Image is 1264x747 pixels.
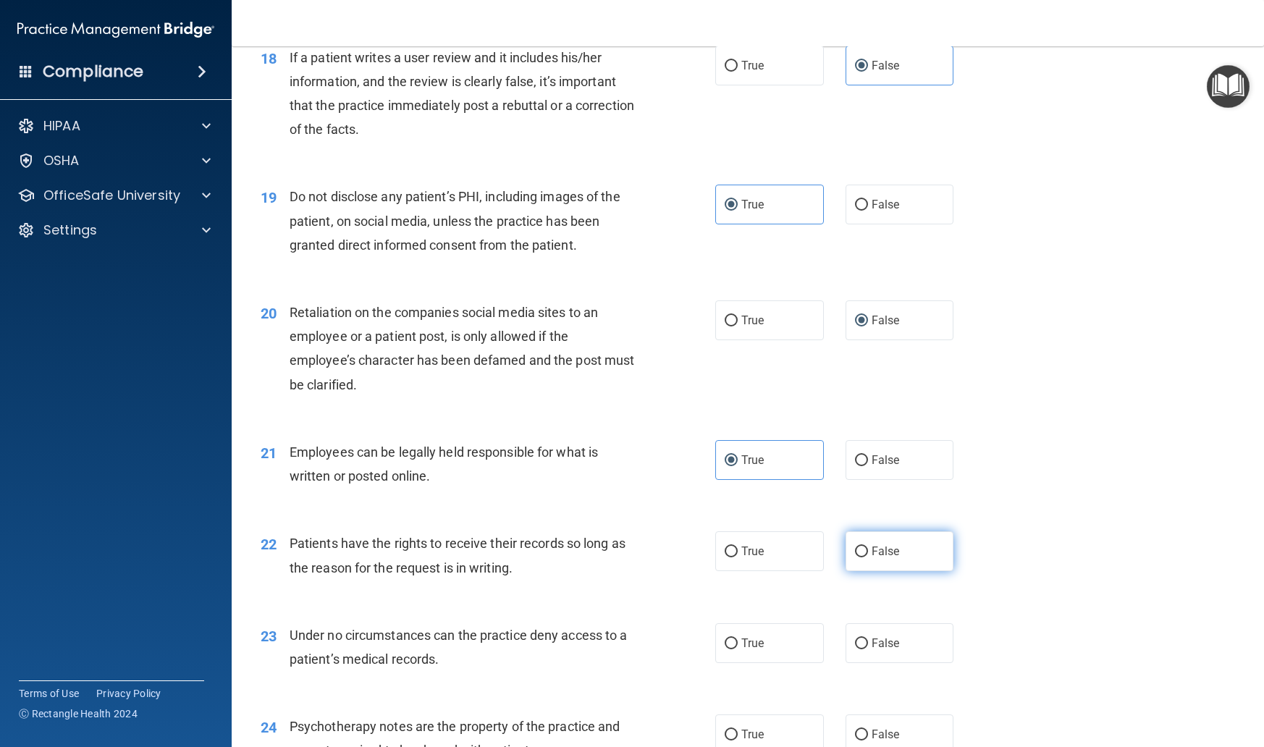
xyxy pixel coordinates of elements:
[725,730,738,740] input: True
[96,686,161,701] a: Privacy Policy
[855,638,868,649] input: False
[725,200,738,211] input: True
[17,15,214,44] img: PMB logo
[855,61,868,72] input: False
[741,198,764,211] span: True
[290,444,598,484] span: Employees can be legally held responsible for what is written or posted online.
[855,455,868,466] input: False
[17,221,211,239] a: Settings
[725,638,738,649] input: True
[725,546,738,557] input: True
[741,727,764,741] span: True
[43,221,97,239] p: Settings
[872,544,900,558] span: False
[19,686,79,701] a: Terms of Use
[741,59,764,72] span: True
[290,50,634,138] span: If a patient writes a user review and it includes his/her information, and the review is clearly ...
[261,189,277,206] span: 19
[741,636,764,650] span: True
[855,730,868,740] input: False
[872,313,900,327] span: False
[290,189,620,252] span: Do not disclose any patient’s PHI, including images of the patient, on social media, unless the p...
[725,455,738,466] input: True
[43,152,80,169] p: OSHA
[43,117,80,135] p: HIPAA
[725,61,738,72] input: True
[261,536,277,553] span: 22
[261,628,277,645] span: 23
[43,62,143,82] h4: Compliance
[290,536,625,575] span: Patients have the rights to receive their records so long as the reason for the request is in wri...
[1014,644,1247,702] iframe: Drift Widget Chat Controller
[261,719,277,736] span: 24
[1207,65,1250,108] button: Open Resource Center
[290,628,628,667] span: Under no circumstances can the practice deny access to a patient’s medical records.
[17,117,211,135] a: HIPAA
[261,50,277,67] span: 18
[855,200,868,211] input: False
[741,313,764,327] span: True
[19,706,138,721] span: Ⓒ Rectangle Health 2024
[17,187,211,204] a: OfficeSafe University
[741,544,764,558] span: True
[725,316,738,326] input: True
[855,316,868,326] input: False
[855,546,868,557] input: False
[17,152,211,169] a: OSHA
[872,59,900,72] span: False
[261,305,277,322] span: 20
[872,636,900,650] span: False
[290,305,635,392] span: Retaliation on the companies social media sites to an employee or a patient post, is only allowed...
[872,198,900,211] span: False
[43,187,180,204] p: OfficeSafe University
[741,453,764,467] span: True
[261,444,277,462] span: 21
[872,727,900,741] span: False
[872,453,900,467] span: False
